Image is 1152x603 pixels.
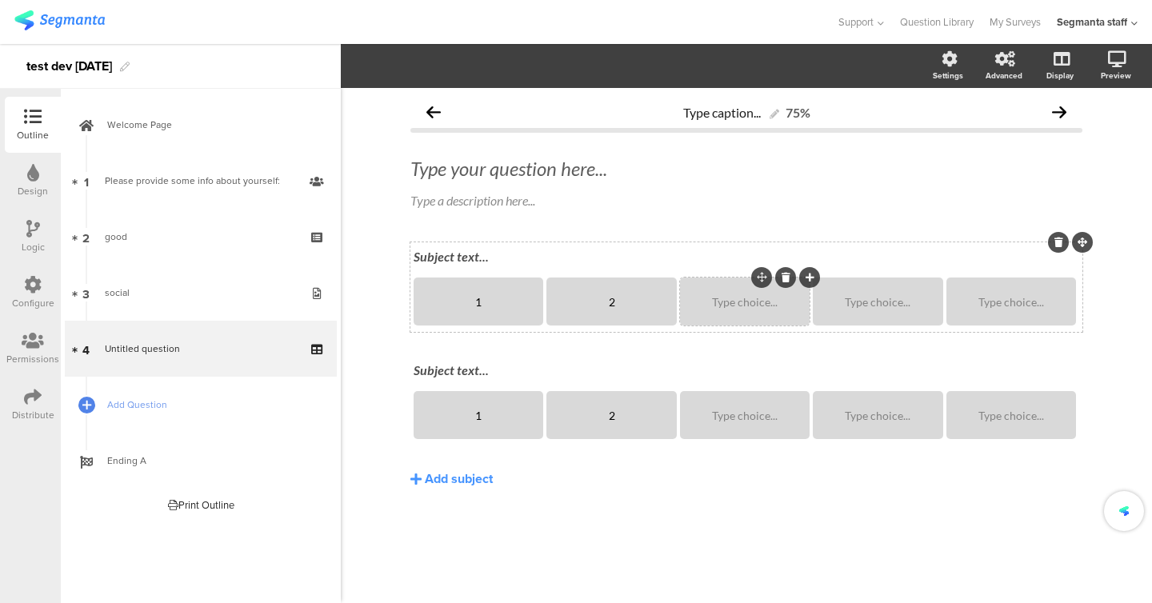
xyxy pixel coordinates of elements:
a: Welcome Page [65,97,337,153]
span: Type choice... [845,409,910,422]
img: segmanta logo [14,10,105,30]
a: 1 Please provide some info about yourself: [65,153,337,209]
a: Ending A [65,433,337,489]
div: Type a description here... [410,193,1082,208]
div: 1 [416,409,541,422]
div: Design [18,184,48,198]
div: Preview [1101,70,1131,82]
div: Outline [17,128,49,142]
div: 75% [786,105,810,120]
span: 4 [82,340,90,357]
div: Add subject [425,469,493,488]
div: Segmanta staff [1057,14,1127,30]
div: Subject text... [414,362,1079,377]
span: Support [838,14,874,30]
div: 2 [549,409,674,422]
div: 1 [416,295,541,309]
div: Permissions [6,352,59,366]
div: Settings [933,70,963,82]
div: social [105,285,296,301]
button: Add subject [410,469,493,488]
span: Type choice... [978,409,1044,422]
div: Logic [22,240,45,254]
span: Type choice... [712,409,778,422]
span: Welcome Page [107,117,312,133]
span: Type choice... [845,295,910,309]
div: good [105,229,296,245]
div: Display [1046,70,1074,82]
span: Untitled question [105,341,180,356]
span: Type choice... [978,295,1044,309]
span: Type choice... [712,295,778,309]
div: Please provide some info about yourself: [105,173,296,189]
div: Print Outline [168,497,234,513]
div: Advanced [986,70,1022,82]
a: 4 Untitled question [65,321,337,377]
div: Distribute [12,408,54,422]
div: Subject text... [414,249,1079,264]
span: Add Question [107,397,312,413]
span: 1 [84,172,89,190]
span: Type caption... [683,105,761,120]
span: Ending A [107,453,312,469]
a: 3 social [65,265,337,321]
div: 2 [549,295,674,309]
span: 3 [82,284,90,301]
span: 2 [82,228,90,246]
div: test dev [DATE] [26,54,112,79]
a: 2 good [65,209,337,265]
img: segmanta-icon-final.svg [1119,505,1129,515]
div: Type your question here... [410,157,1082,181]
div: Configure [12,296,54,310]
